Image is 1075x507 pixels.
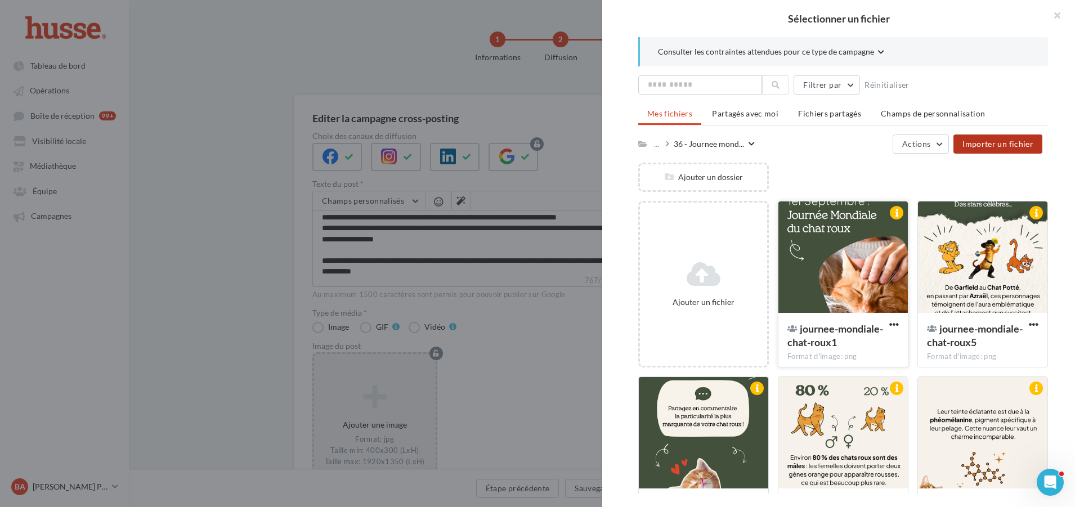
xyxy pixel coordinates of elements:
[787,352,899,362] div: Format d'image: png
[1037,469,1064,496] iframe: Intercom live chat
[860,78,914,92] button: Réinitialiser
[798,109,861,118] span: Fichiers partagés
[644,297,763,307] div: Ajouter un fichier
[902,139,930,149] span: Actions
[658,46,874,57] span: Consulter les contraintes attendues pour ce type de campagne
[962,139,1033,149] span: Importer un fichier
[794,75,860,95] button: Filtrer par
[640,172,767,182] div: Ajouter un dossier
[881,109,985,118] span: Champs de personnalisation
[658,46,884,60] button: Consulter les contraintes attendues pour ce type de campagne
[927,352,1038,362] div: Format d'image: png
[674,138,744,149] span: 36 - Journee mond...
[620,14,1057,24] h2: Sélectionner un fichier
[893,134,949,154] button: Actions
[953,134,1042,154] button: Importer un fichier
[712,109,778,118] span: Partagés avec moi
[652,136,661,151] div: ...
[647,109,692,118] span: Mes fichiers
[927,322,1023,348] span: journee-mondiale-chat-roux5
[787,322,883,348] span: journee-mondiale-chat-roux1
